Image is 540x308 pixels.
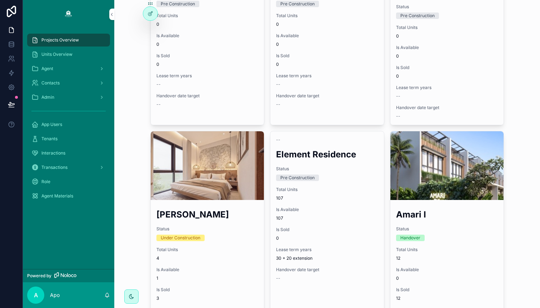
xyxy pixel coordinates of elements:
[276,247,378,253] span: Lease term years
[276,93,378,99] span: Handover date target
[27,34,110,47] a: Projects Overview
[280,175,315,181] div: Pre Construction
[156,209,259,220] h2: [PERSON_NAME]
[41,122,62,127] span: App Users
[41,193,73,199] span: Agent Materials
[27,132,110,145] a: Tenants
[276,73,378,79] span: Lease term years
[396,53,498,59] span: 0
[27,91,110,104] a: Admin
[156,41,259,47] span: 0
[156,267,259,273] span: Is Available
[396,247,498,253] span: Total Units
[41,179,50,185] span: Role
[396,287,498,293] span: Is Sold
[27,190,110,202] a: Agent Materials
[41,66,53,72] span: Agent
[156,93,259,99] span: Handover date target
[276,137,280,143] span: --
[276,235,378,241] span: 0
[396,73,498,79] span: 0
[276,267,378,273] span: Handover date target
[400,235,420,241] div: Handover
[280,1,315,7] div: Pre Construction
[27,48,110,61] a: Units Overview
[276,215,378,221] span: 107
[276,166,378,172] span: Status
[23,269,114,282] a: Powered by
[50,292,60,299] p: Apo
[396,226,498,232] span: Status
[396,275,498,281] span: 0
[396,267,498,273] span: Is Available
[276,195,378,201] span: 107
[156,21,259,27] span: 0
[396,4,498,10] span: Status
[276,41,378,47] span: 0
[400,13,435,19] div: Pre Construction
[41,37,79,43] span: Projects Overview
[156,226,259,232] span: Status
[27,273,51,279] span: Powered by
[63,9,74,20] img: App logo
[41,165,67,170] span: Transactions
[276,148,378,160] h2: Element Residence
[276,53,378,59] span: Is Sold
[276,13,378,19] span: Total Units
[156,53,259,59] span: Is Sold
[156,82,161,87] span: --
[276,102,280,107] span: --
[276,207,378,212] span: Is Available
[276,227,378,233] span: Is Sold
[41,94,54,100] span: Admin
[156,247,259,253] span: Total Units
[41,136,57,142] span: Tenants
[396,25,498,30] span: Total Units
[34,291,38,299] span: A
[156,33,259,39] span: Is Available
[41,52,72,57] span: Units Overview
[396,45,498,50] span: Is Available
[396,255,498,261] span: 12
[156,295,259,301] span: 3
[156,102,161,107] span: --
[41,150,65,156] span: Interactions
[161,235,200,241] div: Under Construction
[396,85,498,91] span: Lease term years
[276,255,378,261] span: 30 + 20 extension
[23,29,114,212] div: scrollable content
[396,33,498,39] span: 0
[27,161,110,174] a: Transactions
[396,93,400,99] span: --
[276,21,378,27] span: 0
[396,209,498,220] h2: Amari I
[41,80,60,86] span: Contacts
[156,255,259,261] span: 4
[156,13,259,19] span: Total Units
[276,33,378,39] span: Is Available
[27,77,110,89] a: Contacts
[396,113,400,119] span: --
[396,105,498,111] span: Handover date target
[161,1,195,7] div: Pre Construction
[27,175,110,188] a: Role
[27,62,110,75] a: Agent
[27,147,110,160] a: Interactions
[276,82,280,87] span: --
[276,275,280,281] span: --
[276,62,378,67] span: 0
[151,131,264,200] div: 25.10.2024---PRPOPOSAL-DESIGN-VILLA-AMARI-2-Small.jpeg
[396,295,498,301] span: 12
[27,118,110,131] a: App Users
[396,65,498,70] span: Is Sold
[156,62,259,67] span: 0
[390,131,504,200] div: Copy-of-F0A-Small.jpeg
[276,187,378,192] span: Total Units
[156,275,259,281] span: 1
[156,73,259,79] span: Lease term years
[156,287,259,293] span: Is Sold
